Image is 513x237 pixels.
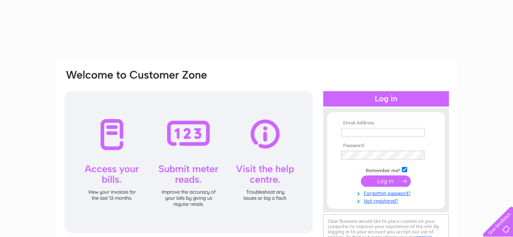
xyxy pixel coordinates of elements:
th: Email Address: [339,120,433,126]
a: Not registered? [341,196,433,204]
th: Password: [339,143,433,149]
input: Submit [361,175,411,187]
td: Remember me? [339,166,433,174]
a: Forgotten password? [341,189,433,196]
